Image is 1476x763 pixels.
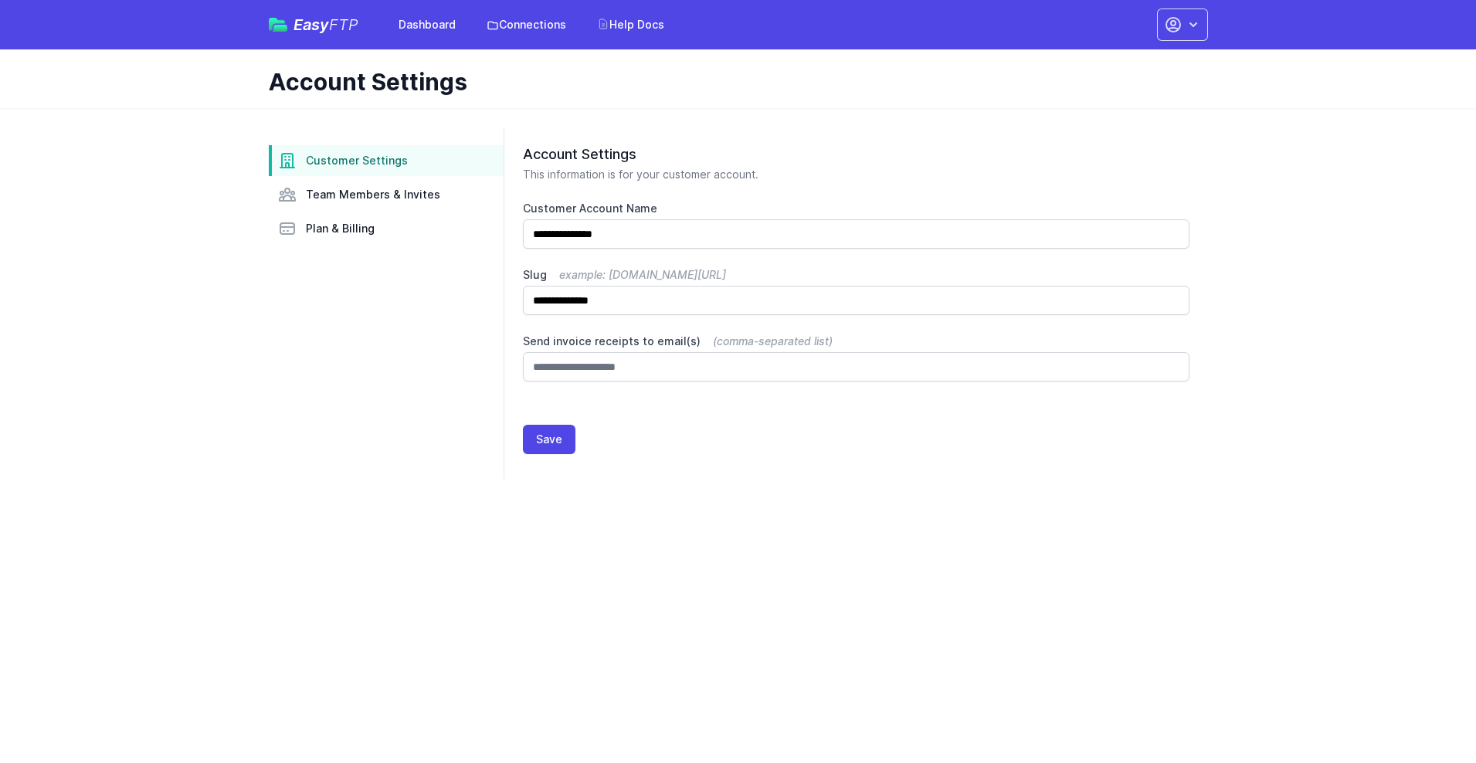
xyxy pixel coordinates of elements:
span: Easy [294,17,358,32]
a: Customer Settings [269,145,504,176]
span: Team Members & Invites [306,187,440,202]
a: EasyFTP [269,17,358,32]
p: This information is for your customer account. [523,167,1189,182]
a: Plan & Billing [269,213,504,244]
a: Help Docs [588,11,674,39]
label: Customer Account Name [523,201,1189,216]
span: FTP [329,15,358,34]
span: (comma-separated list) [713,334,833,348]
a: Connections [477,11,575,39]
img: easyftp_logo.png [269,18,287,32]
label: Slug [523,267,1189,283]
span: example: [DOMAIN_NAME][URL] [559,268,726,281]
a: Team Members & Invites [269,179,504,210]
span: Plan & Billing [306,221,375,236]
span: Customer Settings [306,153,408,168]
h1: Account Settings [269,68,1196,96]
a: Dashboard [389,11,465,39]
h2: Account Settings [523,145,1189,164]
label: Send invoice receipts to email(s) [523,334,1189,349]
button: Save [523,425,575,454]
